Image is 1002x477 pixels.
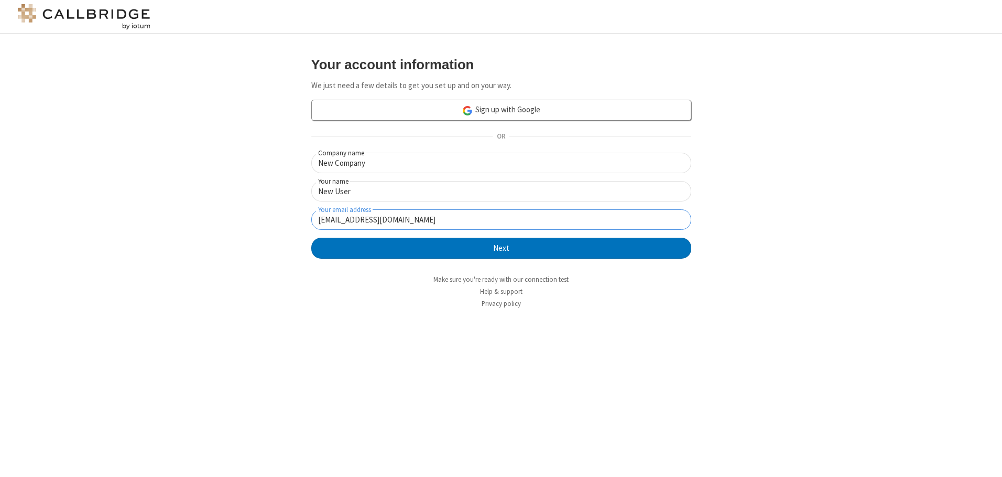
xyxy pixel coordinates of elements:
[482,299,521,308] a: Privacy policy
[433,275,569,284] a: Make sure you're ready with our connection test
[311,238,691,259] button: Next
[311,209,691,230] input: Your email address
[480,287,522,296] a: Help & support
[493,130,509,144] span: OR
[311,80,691,92] p: We just need a few details to get you set up and on your way.
[311,57,691,72] h3: Your account information
[16,4,152,29] img: logo@2x.png
[311,153,691,173] input: Company name
[311,181,691,202] input: Your name
[462,105,473,116] img: google-icon.png
[311,100,691,121] a: Sign up with Google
